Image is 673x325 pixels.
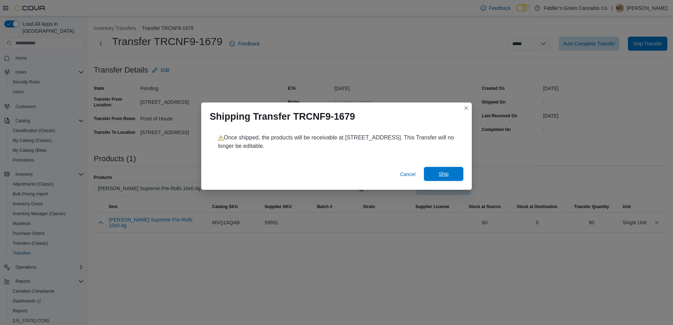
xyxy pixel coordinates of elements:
button: Closes this modal window [462,104,470,112]
button: Cancel [397,167,418,181]
p: Once shipped, the products will be receivable at [STREET_ADDRESS]. This Transfer will no longer b... [218,133,455,150]
span: Ship [439,170,449,177]
h1: Shipping Transfer TRCNF9-1679 [210,111,355,122]
span: Cancel [400,171,415,178]
button: Ship [424,167,463,181]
